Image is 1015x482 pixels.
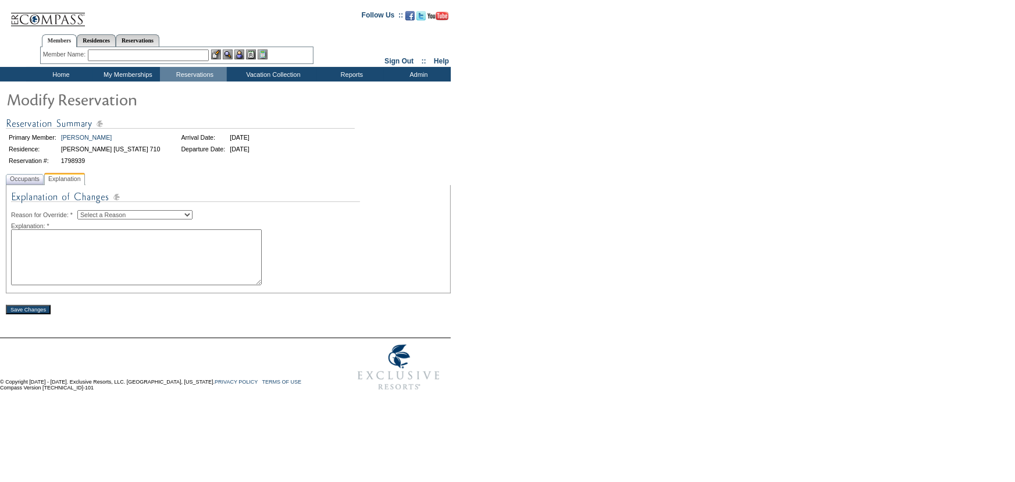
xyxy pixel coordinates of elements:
[434,57,449,65] a: Help
[215,379,258,385] a: PRIVACY POLICY
[422,57,426,65] span: ::
[59,155,162,166] td: 1798939
[8,173,42,185] span: Occupants
[43,49,88,59] div: Member Name:
[7,132,58,143] td: Primary Member:
[179,132,227,143] td: Arrival Date:
[428,15,448,22] a: Subscribe to our YouTube Channel
[223,49,233,59] img: View
[11,190,360,210] img: Explanation of Changes
[6,116,355,131] img: Reservation Summary
[384,57,414,65] a: Sign Out
[77,34,116,47] a: Residences
[61,134,112,141] a: [PERSON_NAME]
[258,49,268,59] img: b_calculator.gif
[42,34,77,47] a: Members
[11,211,77,218] span: Reason for Override: *
[211,49,221,59] img: b_edit.gif
[59,144,162,154] td: [PERSON_NAME] [US_STATE] 710
[384,67,451,81] td: Admin
[428,12,448,20] img: Subscribe to our YouTube Channel
[227,67,317,81] td: Vacation Collection
[11,222,446,229] div: Explanation: *
[160,67,227,81] td: Reservations
[6,305,51,314] input: Save Changes
[26,67,93,81] td: Home
[416,15,426,22] a: Follow us on Twitter
[179,144,227,154] td: Departure Date:
[116,34,159,47] a: Reservations
[93,67,160,81] td: My Memberships
[317,67,384,81] td: Reports
[46,173,83,185] span: Explanation
[405,11,415,20] img: Become our fan on Facebook
[228,132,251,143] td: [DATE]
[234,49,244,59] img: Impersonate
[6,87,238,111] img: Modify Reservation
[246,49,256,59] img: Reservations
[7,144,58,154] td: Residence:
[405,15,415,22] a: Become our fan on Facebook
[10,3,86,27] img: Compass Home
[7,155,58,166] td: Reservation #:
[362,10,403,24] td: Follow Us ::
[416,11,426,20] img: Follow us on Twitter
[228,144,251,154] td: [DATE]
[347,338,451,396] img: Exclusive Resorts
[262,379,302,385] a: TERMS OF USE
